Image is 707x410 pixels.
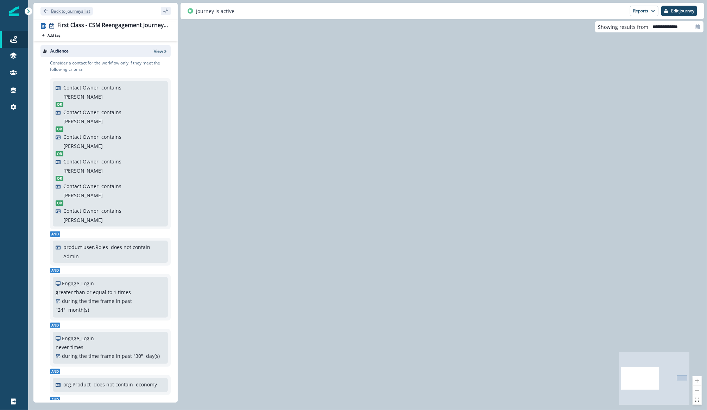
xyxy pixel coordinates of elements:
span: And [50,369,60,374]
span: Or [56,151,63,156]
button: sidebar collapse toggle [161,7,171,15]
p: Contact Owner [63,158,99,165]
p: Admin [63,253,79,260]
p: in past [116,297,132,305]
p: [PERSON_NAME] [63,93,103,100]
div: First Class - CSM Reengagement Journey - Users [57,22,168,30]
p: economy [136,381,157,388]
p: Consider a contact for the workflow only if they meet the following criteria [50,60,171,73]
p: Engage_Login [62,280,94,287]
button: zoom out [693,386,702,395]
p: day(s) [146,352,160,360]
span: And [50,268,60,273]
p: Contact Owner [63,108,99,116]
p: org.Product [63,381,91,388]
p: greater than or equal to [56,288,112,296]
p: contains [101,182,121,190]
p: 1 [114,288,116,296]
p: Journey is active [196,7,234,15]
p: does not contain [111,243,150,251]
button: Edit journey [661,6,697,16]
span: Or [56,176,63,181]
p: Back to journeys list [51,8,90,14]
p: Contact Owner [63,207,99,215]
p: contains [101,158,121,165]
button: fit view [693,395,702,405]
p: during the time frame [62,297,114,305]
p: " 30 " [133,352,143,360]
p: " 24 " [56,306,65,313]
p: during the time frame [62,352,114,360]
p: product user.Roles [63,243,108,251]
p: contains [101,133,121,141]
p: View [154,48,163,54]
p: Contact Owner [63,133,99,141]
p: contains [101,207,121,215]
span: And [50,231,60,237]
span: Or [56,126,63,132]
p: Audience [50,48,69,54]
span: Or [56,200,63,206]
img: Inflection [9,6,19,16]
p: month(s) [68,306,89,313]
p: Engage_Login [62,335,94,342]
p: [PERSON_NAME] [63,142,103,150]
button: View [154,48,168,54]
p: times [70,343,83,351]
p: Showing results from [598,23,648,31]
span: And [50,397,60,402]
button: Go back [40,7,93,15]
span: Or [56,102,63,107]
p: contains [101,108,121,116]
p: Contact Owner [63,182,99,190]
p: contains [101,84,121,91]
p: [PERSON_NAME] [63,167,103,174]
p: does not contain [94,381,133,388]
p: Contact Owner [63,84,99,91]
button: Reports [630,6,658,16]
p: times [118,288,131,296]
p: Edit journey [671,8,694,13]
p: never [56,343,69,351]
button: Add tag [40,32,62,38]
p: [PERSON_NAME] [63,118,103,125]
p: Add tag [48,33,60,37]
p: [PERSON_NAME] [63,192,103,199]
p: [PERSON_NAME] [63,216,103,224]
span: And [50,323,60,328]
p: in past [116,352,132,360]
